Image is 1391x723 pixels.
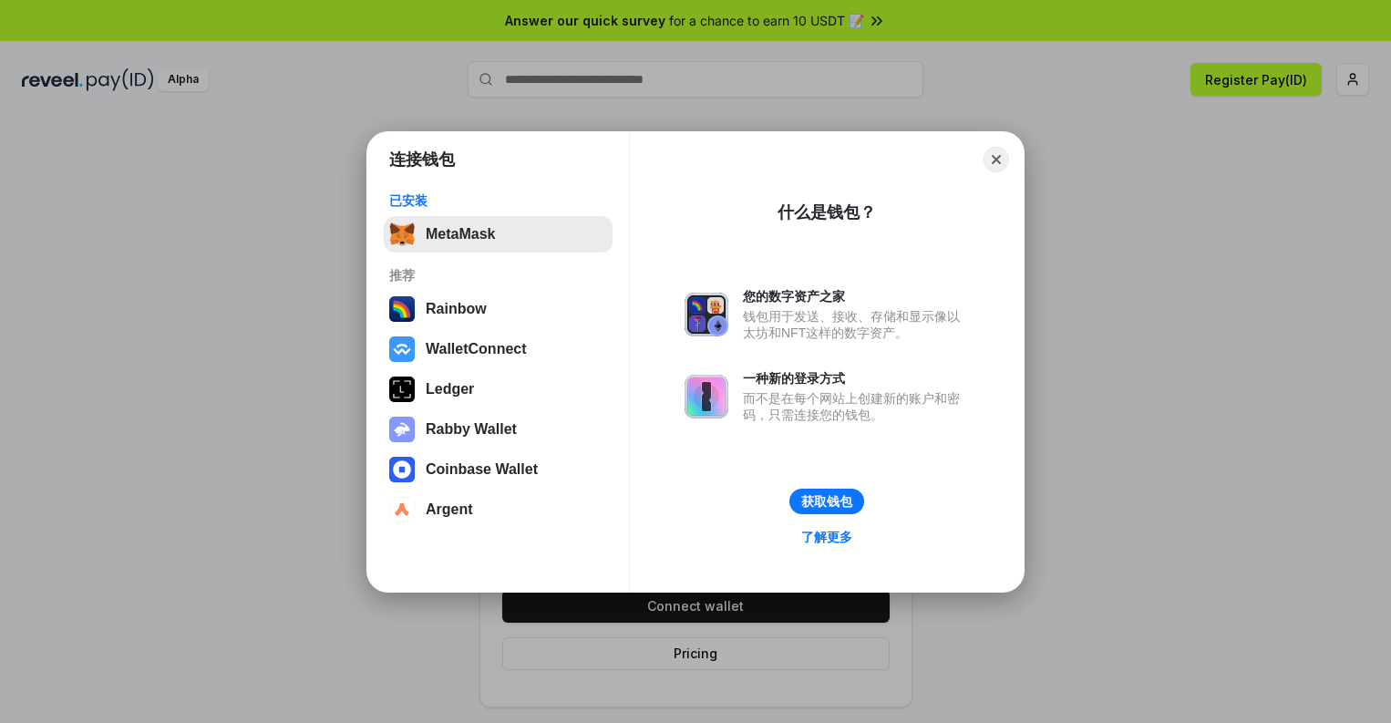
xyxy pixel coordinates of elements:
button: 获取钱包 [789,489,864,514]
div: WalletConnect [426,341,527,357]
div: 获取钱包 [801,493,852,510]
div: 了解更多 [801,529,852,545]
img: svg+xml,%3Csvg%20fill%3D%22none%22%20height%3D%2233%22%20viewBox%3D%220%200%2035%2033%22%20width%... [389,222,415,247]
div: 已安装 [389,192,607,209]
div: Rabby Wallet [426,421,517,438]
img: svg+xml,%3Csvg%20width%3D%22120%22%20height%3D%22120%22%20viewBox%3D%220%200%20120%20120%22%20fil... [389,296,415,322]
button: Ledger [384,371,613,408]
div: 一种新的登录方式 [743,370,969,387]
button: Rabby Wallet [384,411,613,448]
img: svg+xml,%3Csvg%20xmlns%3D%22http%3A%2F%2Fwww.w3.org%2F2000%2Fsvg%22%20fill%3D%22none%22%20viewBox... [685,293,728,336]
div: 推荐 [389,267,607,284]
a: 了解更多 [790,525,863,549]
div: 钱包用于发送、接收、存储和显示像以太坊和NFT这样的数字资产。 [743,308,969,341]
button: Close [984,147,1009,172]
div: 您的数字资产之家 [743,288,969,305]
div: Ledger [426,381,474,398]
div: Coinbase Wallet [426,461,538,478]
button: Coinbase Wallet [384,451,613,488]
img: svg+xml,%3Csvg%20xmlns%3D%22http%3A%2F%2Fwww.w3.org%2F2000%2Fsvg%22%20fill%3D%22none%22%20viewBox... [685,375,728,418]
button: WalletConnect [384,331,613,367]
h1: 连接钱包 [389,149,455,170]
button: Argent [384,491,613,528]
div: 而不是在每个网站上创建新的账户和密码，只需连接您的钱包。 [743,390,969,423]
img: svg+xml,%3Csvg%20xmlns%3D%22http%3A%2F%2Fwww.w3.org%2F2000%2Fsvg%22%20fill%3D%22none%22%20viewBox... [389,417,415,442]
div: 什么是钱包？ [778,201,876,223]
img: svg+xml,%3Csvg%20width%3D%2228%22%20height%3D%2228%22%20viewBox%3D%220%200%2028%2028%22%20fill%3D... [389,336,415,362]
button: MetaMask [384,216,613,253]
img: svg+xml,%3Csvg%20xmlns%3D%22http%3A%2F%2Fwww.w3.org%2F2000%2Fsvg%22%20width%3D%2228%22%20height%3... [389,377,415,402]
button: Rainbow [384,291,613,327]
div: MetaMask [426,226,495,243]
img: svg+xml,%3Csvg%20width%3D%2228%22%20height%3D%2228%22%20viewBox%3D%220%200%2028%2028%22%20fill%3D... [389,497,415,522]
img: svg+xml,%3Csvg%20width%3D%2228%22%20height%3D%2228%22%20viewBox%3D%220%200%2028%2028%22%20fill%3D... [389,457,415,482]
div: Argent [426,501,473,518]
div: Rainbow [426,301,487,317]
